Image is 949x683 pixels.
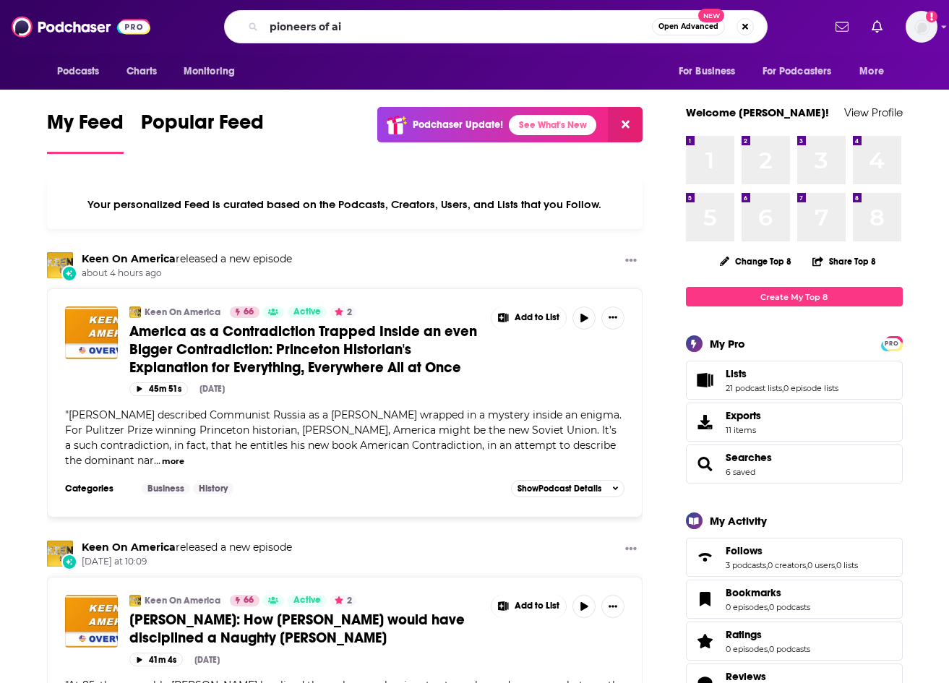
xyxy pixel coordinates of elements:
img: Keen On America [47,541,73,567]
span: My Feed [47,110,124,143]
span: Popular Feed [141,110,264,143]
a: Show notifications dropdown [866,14,888,39]
a: History [193,483,233,494]
a: Follows [691,547,720,567]
div: Search podcasts, credits, & more... [224,10,768,43]
a: Jeffrey Archer: How Margaret Thatcher would have disciplined a Naughty Donald Trump [65,595,118,648]
a: America as a Contradiction Trapped Inside an even Bigger Contradiction: Princeton Historian's Exp... [129,322,481,377]
span: Exports [726,409,761,422]
img: User Profile [906,11,937,43]
span: Ratings [686,622,903,661]
span: Searches [686,444,903,484]
button: open menu [669,58,754,85]
button: open menu [47,58,119,85]
span: 66 [244,593,254,608]
a: [PERSON_NAME]: How [PERSON_NAME] would have disciplined a Naughty [PERSON_NAME] [129,611,481,647]
button: Show More Button [619,541,643,559]
span: Searches [726,451,772,464]
button: Change Top 8 [711,252,801,270]
a: Keen On America [82,252,176,265]
a: 0 podcasts [769,644,810,654]
span: Exports [691,412,720,432]
button: more [162,455,184,468]
span: about 4 hours ago [82,267,292,280]
span: Add to List [515,312,559,323]
div: New Episode [61,265,77,281]
span: America as a Contradiction Trapped Inside an even Bigger Contradiction: Princeton Historian's Exp... [129,322,477,377]
button: Share Top 8 [812,247,877,275]
span: Follows [726,544,763,557]
span: , [835,560,836,570]
span: , [766,560,768,570]
a: 0 users [807,560,835,570]
span: Open Advanced [658,23,718,30]
a: Charts [117,58,166,85]
span: , [782,383,783,393]
a: Follows [726,544,858,557]
div: [DATE] [194,655,220,665]
span: Lists [686,361,903,400]
a: Active [288,595,327,606]
a: Popular Feed [141,110,264,154]
a: 66 [230,306,259,318]
span: Reviews [726,670,766,683]
button: Show More Button [491,595,567,618]
span: [DATE] at 10:09 [82,556,292,568]
a: Create My Top 8 [686,287,903,306]
a: 21 podcast lists [726,383,782,393]
button: open menu [849,58,902,85]
a: Business [142,483,190,494]
a: America as a Contradiction Trapped Inside an even Bigger Contradiction: Princeton Historian's Exp... [65,306,118,359]
a: Lists [726,367,838,380]
span: Podcasts [57,61,100,82]
a: Welcome [PERSON_NAME]! [686,106,829,119]
button: open menu [173,58,254,85]
a: 0 podcasts [769,602,810,612]
span: , [806,560,807,570]
a: Active [288,306,327,318]
a: Lists [691,370,720,390]
span: More [859,61,884,82]
p: Podchaser Update! [413,119,503,131]
button: 41m 4s [129,653,183,666]
div: [DATE] [199,384,225,394]
h3: released a new episode [82,541,292,554]
a: Exports [686,403,903,442]
span: [PERSON_NAME]: How [PERSON_NAME] would have disciplined a Naughty [PERSON_NAME] [129,611,465,647]
a: Keen On America [82,541,176,554]
a: 0 episodes [726,602,768,612]
img: Podchaser - Follow, Share and Rate Podcasts [12,13,150,40]
a: Keen On America [145,595,220,606]
a: PRO [883,338,901,348]
span: Lists [726,367,747,380]
span: Show Podcast Details [518,484,601,494]
span: Bookmarks [726,586,781,599]
h3: released a new episode [82,252,292,266]
a: 0 creators [768,560,806,570]
span: Active [293,593,321,608]
a: Show notifications dropdown [830,14,854,39]
span: Charts [126,61,158,82]
a: Keen On America [47,252,73,278]
span: , [768,602,769,612]
span: ... [154,454,160,467]
a: 0 lists [836,560,858,570]
input: Search podcasts, credits, & more... [264,15,652,38]
span: Add to List [515,601,559,611]
a: View Profile [844,106,903,119]
img: Keen On America [129,595,141,606]
span: For Business [679,61,736,82]
span: " [65,408,622,467]
button: ShowPodcast Details [511,480,625,497]
div: My Activity [710,514,767,528]
a: Ratings [726,628,810,641]
div: New Episode [61,554,77,570]
div: Your personalized Feed is curated based on the Podcasts, Creators, Users, and Lists that you Follow. [47,180,643,229]
h3: Categories [65,483,130,494]
a: Searches [691,454,720,474]
img: Keen On America [129,306,141,318]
